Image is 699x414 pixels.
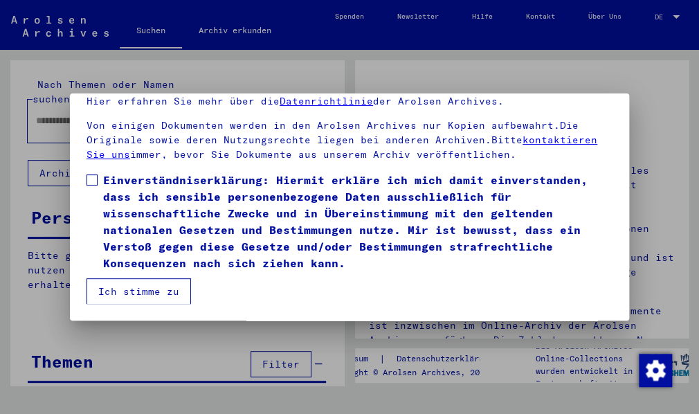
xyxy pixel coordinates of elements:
a: kontaktieren Sie uns [87,134,597,161]
span: Einverständniserklärung: Hiermit erkläre ich mich damit einverstanden, dass ich sensible personen... [103,172,612,271]
p: Von einigen Dokumenten werden in den Arolsen Archives nur Kopien aufbewahrt.Die Originale sowie d... [87,118,612,162]
a: Datenrichtlinie [280,95,373,107]
button: Ich stimme zu [87,278,191,305]
p: Hier erfahren Sie mehr über die der Arolsen Archives. [87,94,612,109]
img: Zustimmung ändern [639,354,672,387]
